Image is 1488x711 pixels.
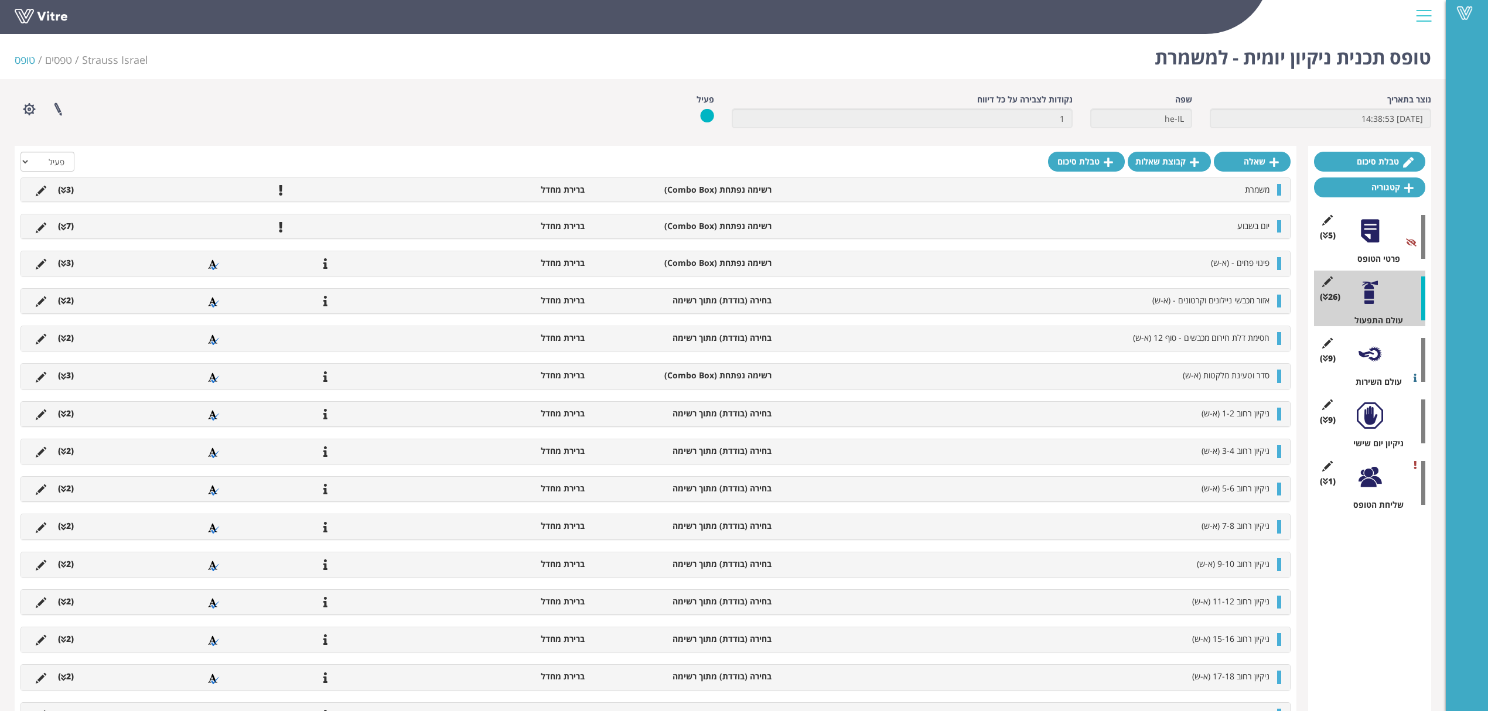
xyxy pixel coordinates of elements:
span: יום בשבוע [1237,220,1269,231]
span: ניקיון רחוב 7-8 (א-ש) [1202,520,1269,531]
a: טבלת סיכום [1314,152,1425,172]
h1: טופס תכנית ניקיון יומית - למשמרת [1155,29,1431,79]
li: בחירה (בודדת) מתוך רשימה [591,483,777,494]
li: ברירת מחדל [404,408,591,419]
span: ניקיון רחוב 17-18 (א-ש) [1192,671,1269,682]
div: פרטי הטופס [1323,253,1425,265]
li: ברירת מחדל [404,671,591,682]
li: ברירת מחדל [404,596,591,607]
div: ניקיון יום שישי [1323,437,1425,449]
li: ברירת מחדל [404,483,591,494]
span: (9 ) [1320,353,1336,364]
li: טופס [15,53,45,68]
li: בחירה (בודדת) מתוך רשימה [591,445,777,457]
li: ברירת מחדל [404,520,591,532]
li: רשימה נפתחת (Combo Box) [591,370,777,381]
span: אזור מכבשי ניילונים וקרטונים - (א-ש) [1152,295,1269,306]
span: סדר וטעינת מלקטות (א-ש) [1183,370,1269,381]
span: ניקיון רחוב 11-12 (א-ש) [1192,596,1269,607]
li: (2 ) [52,596,80,607]
li: בחירה (בודדת) מתוך רשימה [591,520,777,532]
span: ניקיון רחוב 1-2 (א-ש) [1202,408,1269,419]
label: פעיל [697,94,714,105]
li: בחירה (בודדת) מתוך רשימה [591,295,777,306]
li: ברירת מחדל [404,257,591,269]
div: עולם השירות [1323,376,1425,388]
li: (2 ) [52,633,80,645]
li: (2 ) [52,520,80,532]
li: ברירת מחדל [404,220,591,232]
li: (2 ) [52,295,80,306]
li: ברירת מחדל [404,295,591,306]
li: (2 ) [52,483,80,494]
li: ברירת מחדל [404,184,591,196]
a: טבלת סיכום [1048,152,1125,172]
div: שליחת הטופס [1323,499,1425,511]
li: בחירה (בודדת) מתוך רשימה [591,671,777,682]
span: חסימת דלת חירום מכבשים - סוף 12 (א-ש) [1133,332,1269,343]
span: ניקיון רחוב 3-4 (א-ש) [1202,445,1269,456]
li: בחירה (בודדת) מתוך רשימה [591,332,777,344]
div: עולם התפעול [1323,315,1425,326]
li: ברירת מחדל [404,370,591,381]
span: ניקיון רחוב 5-6 (א-ש) [1202,483,1269,494]
li: רשימה נפתחת (Combo Box) [591,257,777,269]
span: (26 ) [1320,291,1340,303]
li: ברירת מחדל [404,633,591,645]
li: (2 ) [52,558,80,570]
a: קטגוריה [1314,177,1425,197]
li: (2 ) [52,445,80,457]
label: נוצר בתאריך [1387,94,1431,105]
li: (2 ) [52,408,80,419]
li: בחירה (בודדת) מתוך רשימה [591,558,777,570]
span: ניקיון רחוב 9-10 (א-ש) [1197,558,1269,569]
a: טפסים [45,53,72,67]
li: (2 ) [52,332,80,344]
li: (3 ) [52,257,80,269]
span: פינוי פחים - (א-ש) [1211,257,1269,268]
li: (3 ) [52,184,80,196]
li: ברירת מחדל [404,558,591,570]
li: ברירת מחדל [404,445,591,457]
span: (5 ) [1320,230,1336,241]
li: רשימה נפתחת (Combo Box) [591,220,777,232]
span: משמרת [1245,184,1269,195]
span: (9 ) [1320,414,1336,426]
label: נקודות לצבירה על כל דיווח [977,94,1073,105]
li: (7 ) [52,220,80,232]
a: שאלה [1214,152,1291,172]
li: בחירה (בודדת) מתוך רשימה [591,408,777,419]
li: ברירת מחדל [404,332,591,344]
li: (3 ) [52,370,80,381]
label: שפה [1175,94,1192,105]
li: בחירה (בודדת) מתוך רשימה [591,633,777,645]
span: (1 ) [1320,476,1336,487]
span: ניקיון רחוב 15-16 (א-ש) [1192,633,1269,644]
li: בחירה (בודדת) מתוך רשימה [591,596,777,607]
a: קבוצת שאלות [1128,152,1211,172]
img: yes [700,108,714,123]
li: רשימה נפתחת (Combo Box) [591,184,777,196]
span: 222 [82,53,148,67]
li: (2 ) [52,671,80,682]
